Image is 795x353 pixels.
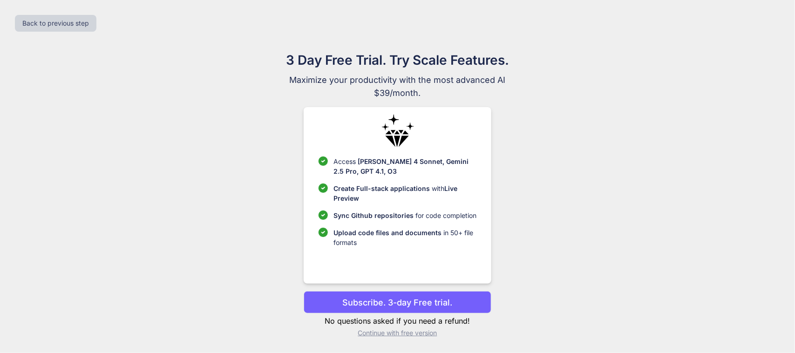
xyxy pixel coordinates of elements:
[319,228,328,237] img: checklist
[333,210,476,220] p: for code completion
[333,157,469,175] span: [PERSON_NAME] 4 Sonnet, Gemini 2.5 Pro, GPT 4.1, O3
[304,315,491,326] p: No questions asked if you need a refund!
[304,291,491,313] button: Subscribe. 3-day Free trial.
[333,228,476,247] p: in 50+ file formats
[333,184,432,192] span: Create Full-stack applications
[241,74,554,87] span: Maximize your productivity with the most advanced AI
[333,156,476,176] p: Access
[333,183,476,203] p: with
[15,15,96,32] button: Back to previous step
[319,156,328,166] img: checklist
[241,87,554,100] span: $39/month.
[333,211,414,219] span: Sync Github repositories
[333,229,442,237] span: Upload code files and documents
[319,210,328,220] img: checklist
[241,50,554,70] h1: 3 Day Free Trial. Try Scale Features.
[319,183,328,193] img: checklist
[304,328,491,338] p: Continue with free version
[343,296,453,309] p: Subscribe. 3-day Free trial.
